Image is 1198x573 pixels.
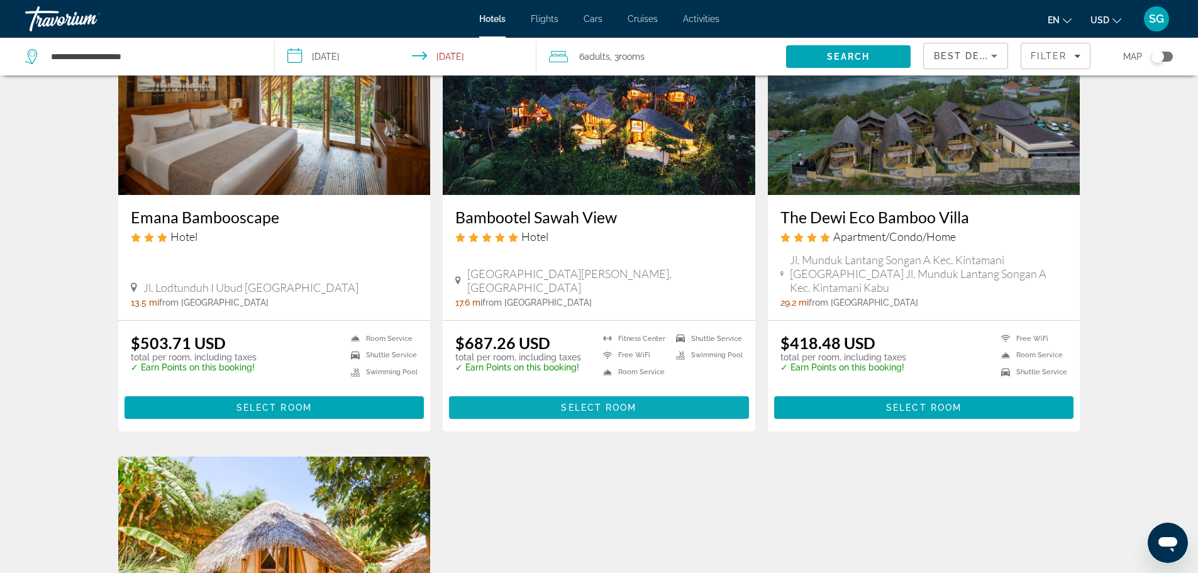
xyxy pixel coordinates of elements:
[345,333,418,344] li: Room Service
[1048,11,1072,29] button: Change language
[1148,523,1188,563] iframe: Кнопка запуска окна обмена сообщениями
[579,48,610,65] span: 6
[584,14,602,24] a: Cars
[1140,6,1173,32] button: User Menu
[455,362,581,372] p: ✓ Earn Points on this booking!
[1142,51,1173,62] button: Toggle map
[345,350,418,361] li: Shuttle Service
[995,350,1067,361] li: Room Service
[531,14,558,24] a: Flights
[236,403,312,413] span: Select Room
[345,367,418,377] li: Swimming Pool
[482,298,592,308] span: from [GEOGRAPHIC_DATA]
[786,45,911,68] button: Search
[584,52,610,62] span: Adults
[934,51,999,61] span: Best Deals
[479,14,506,24] a: Hotels
[995,333,1067,344] li: Free WiFi
[780,362,906,372] p: ✓ Earn Points on this booking!
[131,333,226,352] ins: $503.71 USD
[143,281,358,294] span: Jl. Lodtunduh I Ubud [GEOGRAPHIC_DATA]
[561,403,636,413] span: Select Room
[1149,13,1164,25] span: SG
[934,48,997,64] mat-select: Sort by
[50,47,255,66] input: Search hotel destination
[1090,15,1109,25] span: USD
[780,298,809,308] span: 29.2 mi
[159,298,269,308] span: from [GEOGRAPHIC_DATA]
[774,396,1074,419] button: Select Room
[25,3,151,35] a: Travorium
[683,14,719,24] a: Activities
[597,333,670,344] li: Fitness Center
[131,230,418,243] div: 3 star Hotel
[455,298,482,308] span: 17.6 mi
[597,367,670,377] li: Room Service
[628,14,658,24] a: Cruises
[1021,43,1090,69] button: Filters
[170,230,197,243] span: Hotel
[125,396,424,419] button: Select Room
[455,208,743,226] a: Bambootel Sawah View
[670,333,743,344] li: Shuttle Service
[827,52,870,62] span: Search
[131,298,159,308] span: 13.5 mi
[995,367,1067,377] li: Shuttle Service
[670,350,743,361] li: Swimming Pool
[131,362,257,372] p: ✓ Earn Points on this booking!
[780,230,1068,243] div: 4 star Apartment
[1031,51,1067,61] span: Filter
[125,399,424,413] a: Select Room
[886,403,962,413] span: Select Room
[833,230,956,243] span: Apartment/Condo/Home
[1123,48,1142,65] span: Map
[275,38,537,75] button: Select check in and out date
[536,38,786,75] button: Travelers: 6 adults, 0 children
[619,52,645,62] span: rooms
[455,333,550,352] ins: $687.26 USD
[131,208,418,226] a: Emana Bambooscape
[449,396,749,419] button: Select Room
[809,298,918,308] span: from [GEOGRAPHIC_DATA]
[455,230,743,243] div: 5 star Hotel
[131,352,257,362] p: total per room, including taxes
[774,399,1074,413] a: Select Room
[790,253,1068,294] span: Jl. Munduk Lantang Songan A Kec. Kintamani [GEOGRAPHIC_DATA] Jl. Munduk Lantang Songan A Kec. Kin...
[780,333,875,352] ins: $418.48 USD
[780,352,906,362] p: total per room, including taxes
[1048,15,1060,25] span: en
[597,350,670,361] li: Free WiFi
[1090,11,1121,29] button: Change currency
[455,352,581,362] p: total per room, including taxes
[610,48,645,65] span: , 3
[449,399,749,413] a: Select Room
[467,267,743,294] span: [GEOGRAPHIC_DATA][PERSON_NAME], [GEOGRAPHIC_DATA]
[521,230,548,243] span: Hotel
[780,208,1068,226] a: The Dewi Eco Bamboo Villa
